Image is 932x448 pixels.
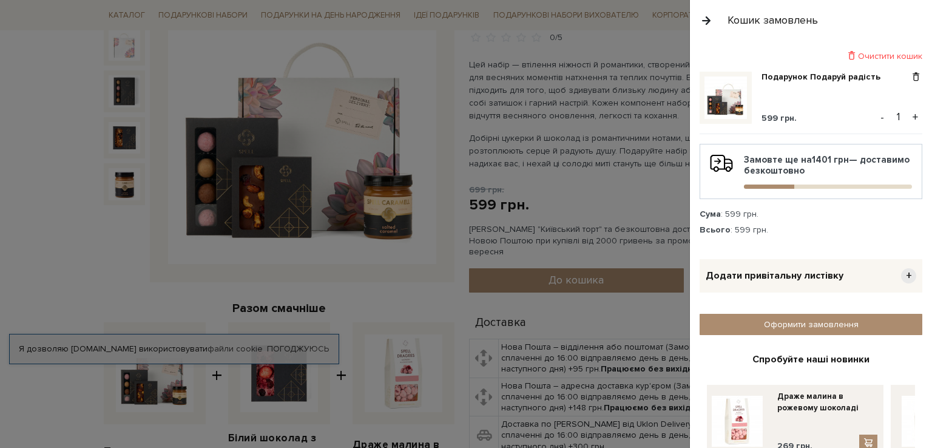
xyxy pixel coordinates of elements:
[710,154,912,189] div: Замовте ще на — доставимо безкоштовно
[728,13,818,27] div: Кошик замовлень
[712,396,763,447] img: Драже малина в рожевому шоколаді
[876,108,888,126] button: -
[706,270,843,282] span: Додати привітальну листівку
[700,50,922,62] div: Очистити кошик
[700,209,922,220] div: : 599 грн.
[700,225,922,236] div: : 599 грн.
[761,113,797,123] span: 599 грн.
[700,314,922,335] a: Оформити замовлення
[908,108,922,126] button: +
[777,391,877,413] a: Драже малина в рожевому шоколаді
[700,225,731,235] strong: Всього
[704,76,747,119] img: Подарунок Подаруй радість
[812,154,849,165] b: 1401 грн
[901,268,916,283] span: +
[761,72,890,83] a: Подарунок Подаруй радість
[707,353,915,366] div: Спробуйте наші новинки
[700,209,721,219] strong: Сума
